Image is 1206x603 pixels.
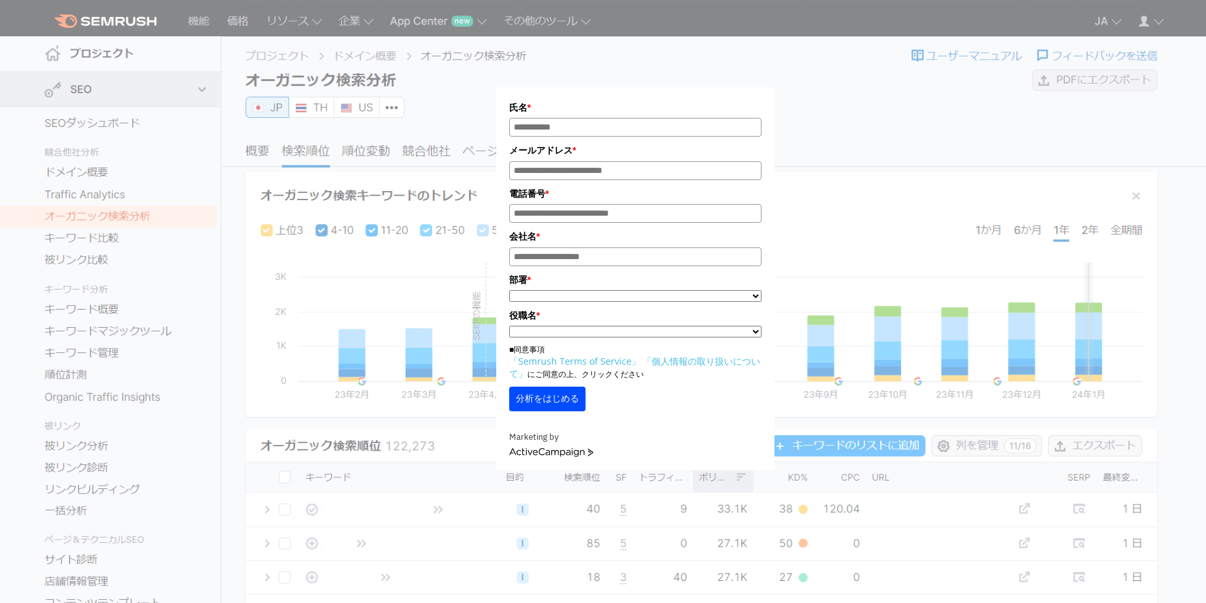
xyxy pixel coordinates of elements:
label: 部署 [509,273,762,287]
label: メールアドレス [509,143,762,157]
label: 役職名 [509,308,762,323]
label: 電話番号 [509,187,762,201]
a: 「Semrush Terms of Service」 [509,355,641,367]
a: 「個人情報の取り扱いについて」 [509,355,760,380]
label: 氏名 [509,100,762,115]
label: 会社名 [509,229,762,244]
iframe: Help widget launcher [1091,552,1192,589]
p: ■同意事項 にご同意の上、クリックください [509,344,762,380]
div: Marketing by [509,431,762,444]
button: 分析をはじめる [509,387,586,411]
